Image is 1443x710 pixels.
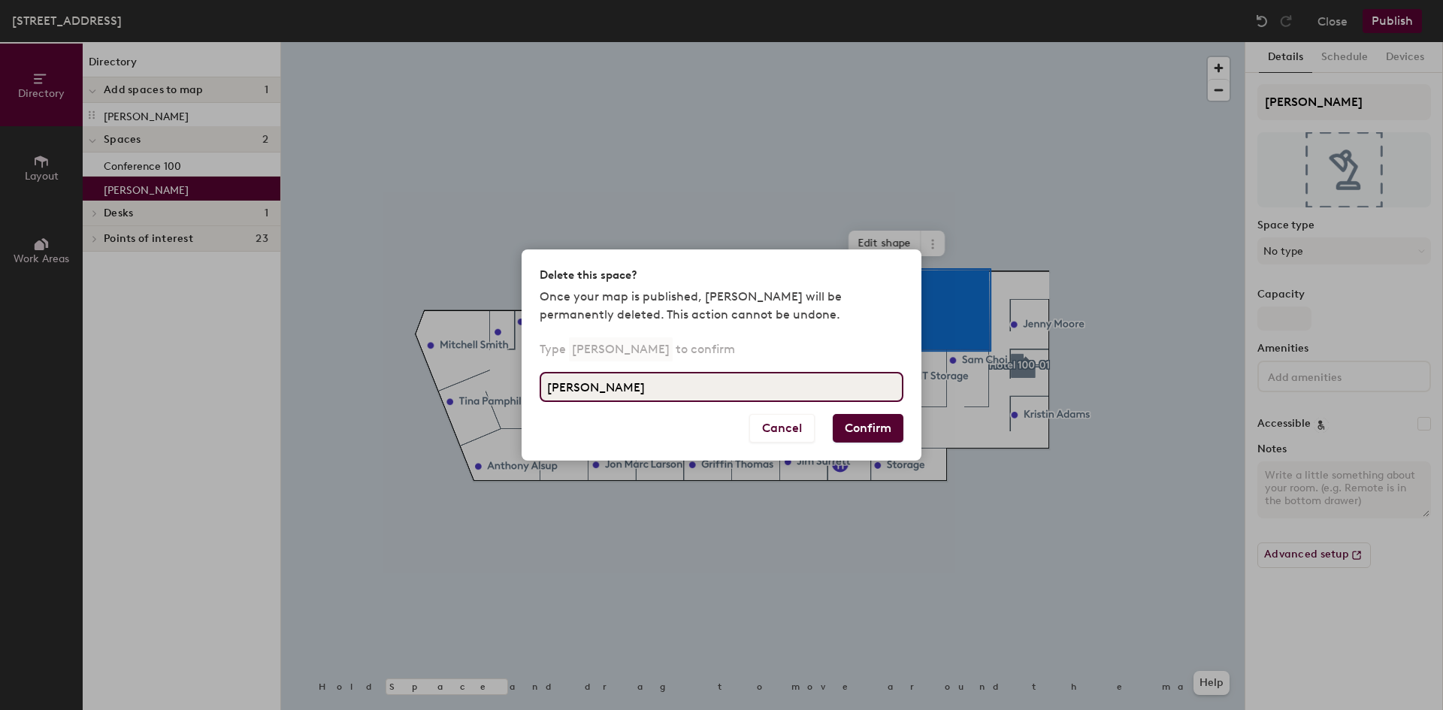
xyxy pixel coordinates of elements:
[569,337,673,361] p: [PERSON_NAME]
[540,288,903,324] p: Once your map is published, [PERSON_NAME] will be permanently deleted. This action cannot be undone.
[833,414,903,443] button: Confirm
[540,337,735,361] p: Type to confirm
[540,267,637,283] h2: Delete this space?
[749,414,815,443] button: Cancel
